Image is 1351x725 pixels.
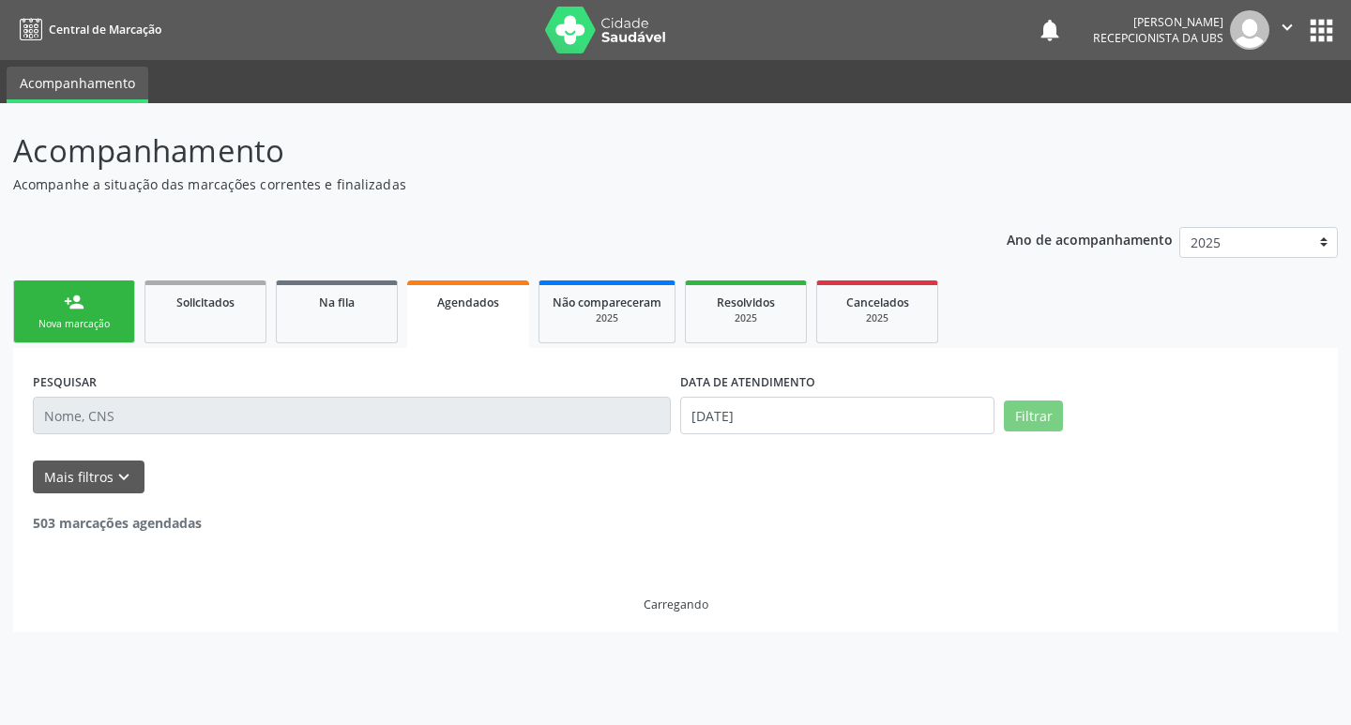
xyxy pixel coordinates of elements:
[7,67,148,103] a: Acompanhamento
[176,295,235,310] span: Solicitados
[1305,14,1338,47] button: apps
[680,397,994,434] input: Selecione um intervalo
[830,311,924,325] div: 2025
[33,368,97,397] label: PESQUISAR
[33,397,671,434] input: Nome, CNS
[33,514,202,532] strong: 503 marcações agendadas
[846,295,909,310] span: Cancelados
[1093,30,1223,46] span: Recepcionista da UBS
[64,292,84,312] div: person_add
[114,467,134,488] i: keyboard_arrow_down
[1277,17,1298,38] i: 
[13,174,940,194] p: Acompanhe a situação das marcações correntes e finalizadas
[13,14,161,45] a: Central de Marcação
[13,128,940,174] p: Acompanhamento
[1093,14,1223,30] div: [PERSON_NAME]
[699,311,793,325] div: 2025
[49,22,161,38] span: Central de Marcação
[1004,400,1063,432] button: Filtrar
[437,295,499,310] span: Agendados
[27,317,121,331] div: Nova marcação
[717,295,775,310] span: Resolvidos
[644,597,708,612] div: Carregando
[1007,227,1173,250] p: Ano de acompanhamento
[1037,17,1063,43] button: notifications
[1269,10,1305,50] button: 
[553,295,661,310] span: Não compareceram
[553,311,661,325] div: 2025
[1230,10,1269,50] img: img
[680,368,815,397] label: DATA DE ATENDIMENTO
[319,295,355,310] span: Na fila
[33,461,144,493] button: Mais filtroskeyboard_arrow_down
